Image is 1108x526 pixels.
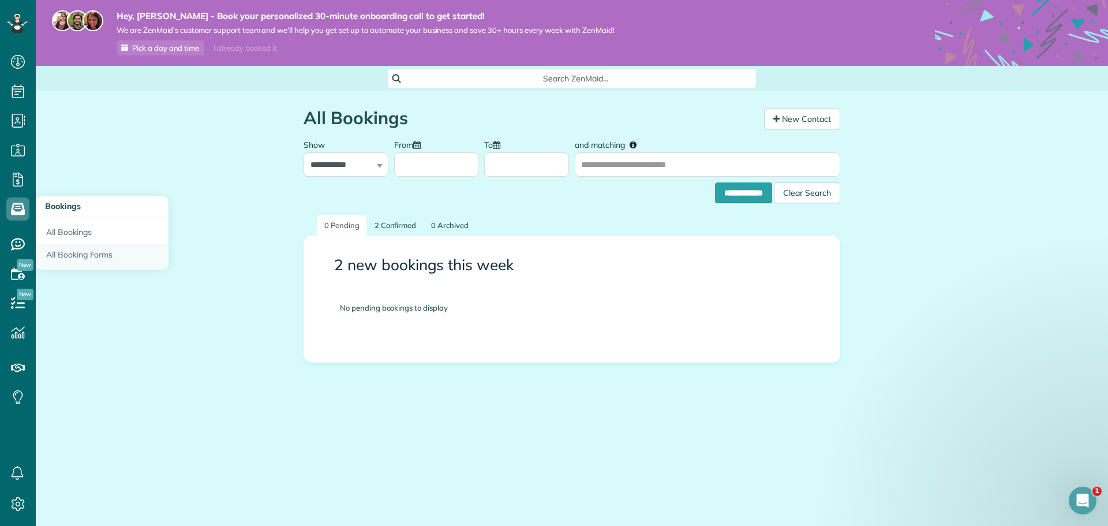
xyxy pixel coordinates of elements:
a: Clear Search [774,185,840,194]
a: 0 Pending [317,215,366,236]
span: New [17,289,33,300]
iframe: Intercom notifications message [877,414,1108,495]
label: From [394,133,426,155]
span: Pick a day and time [132,43,199,53]
span: New [17,259,33,271]
a: New Contact [764,109,840,129]
div: I already booked it [207,41,283,55]
iframe: Intercom live chat [1069,487,1096,514]
a: 0 Archived [424,215,476,236]
strong: Hey, [PERSON_NAME] - Book your personalized 30-minute onboarding call to get started! [117,10,615,22]
img: michelle-19f622bdf1676172e81f8f8fba1fb50e276960ebfe0243fe18214015130c80e4.jpg [83,10,103,31]
h3: 2 new bookings this week [334,257,810,274]
a: All Bookings [36,217,169,244]
div: No pending bookings to display [323,285,821,331]
img: jorge-587dff0eeaa6aab1f244e6dc62b8924c3b6ad411094392a53c71c6c4a576187d.jpg [67,10,88,31]
label: To [484,133,506,155]
a: 2 Confirmed [368,215,424,236]
div: Clear Search [774,182,840,203]
a: Pick a day and time [117,40,204,55]
span: Bookings [45,201,81,211]
h1: All Bookings [304,109,755,128]
span: We are ZenMaid’s customer support team and we’ll help you get set up to automate your business an... [117,25,615,35]
img: maria-72a9807cf96188c08ef61303f053569d2e2a8a1cde33d635c8a3ac13582a053d.jpg [52,10,73,31]
a: All Booking Forms [36,244,169,270]
span: 1 [1092,487,1102,496]
label: and matching [575,133,645,155]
